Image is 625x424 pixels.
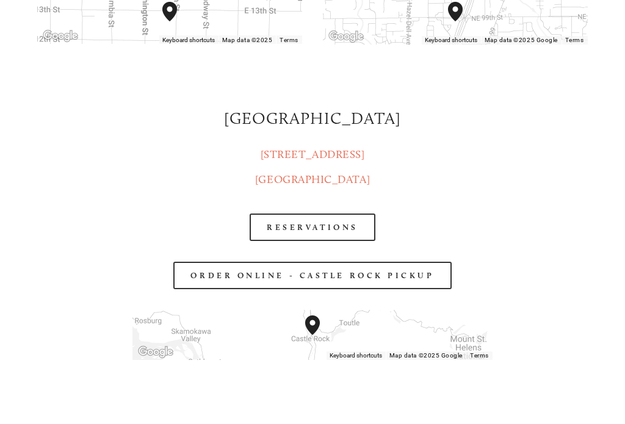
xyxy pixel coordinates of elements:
[135,345,176,361] img: Google
[135,345,176,361] a: Open this area in Google Maps (opens a new window)
[173,262,451,290] a: order online - castle rock pickup
[255,148,370,187] a: [STREET_ADDRESS][GEOGRAPHIC_DATA]
[389,353,463,359] span: Map data ©2025 Google
[330,352,382,361] button: Keyboard shortcuts
[250,214,375,242] a: RESERVATIONS
[300,311,339,360] div: 1300 Mount Saint Helens Way Northeast Castle Rock, WA, 98611, United States
[37,107,587,131] h2: [GEOGRAPHIC_DATA]
[470,353,489,359] a: Terms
